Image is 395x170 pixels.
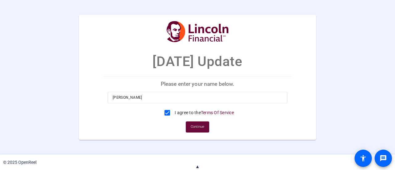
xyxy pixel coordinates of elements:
p: Please enter your name below. [103,77,292,92]
mat-icon: message [380,155,387,162]
div: © 2025 OpenReel [3,159,36,166]
input: Enter your name [113,94,282,101]
img: company-logo [167,21,228,42]
span: Continue [191,122,204,131]
mat-icon: accessibility [360,155,367,162]
span: ▲ [195,164,200,169]
label: I agree to the [173,110,234,116]
button: Continue [186,121,209,132]
p: [DATE] Update [152,52,242,72]
a: Terms Of Service [201,110,234,115]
